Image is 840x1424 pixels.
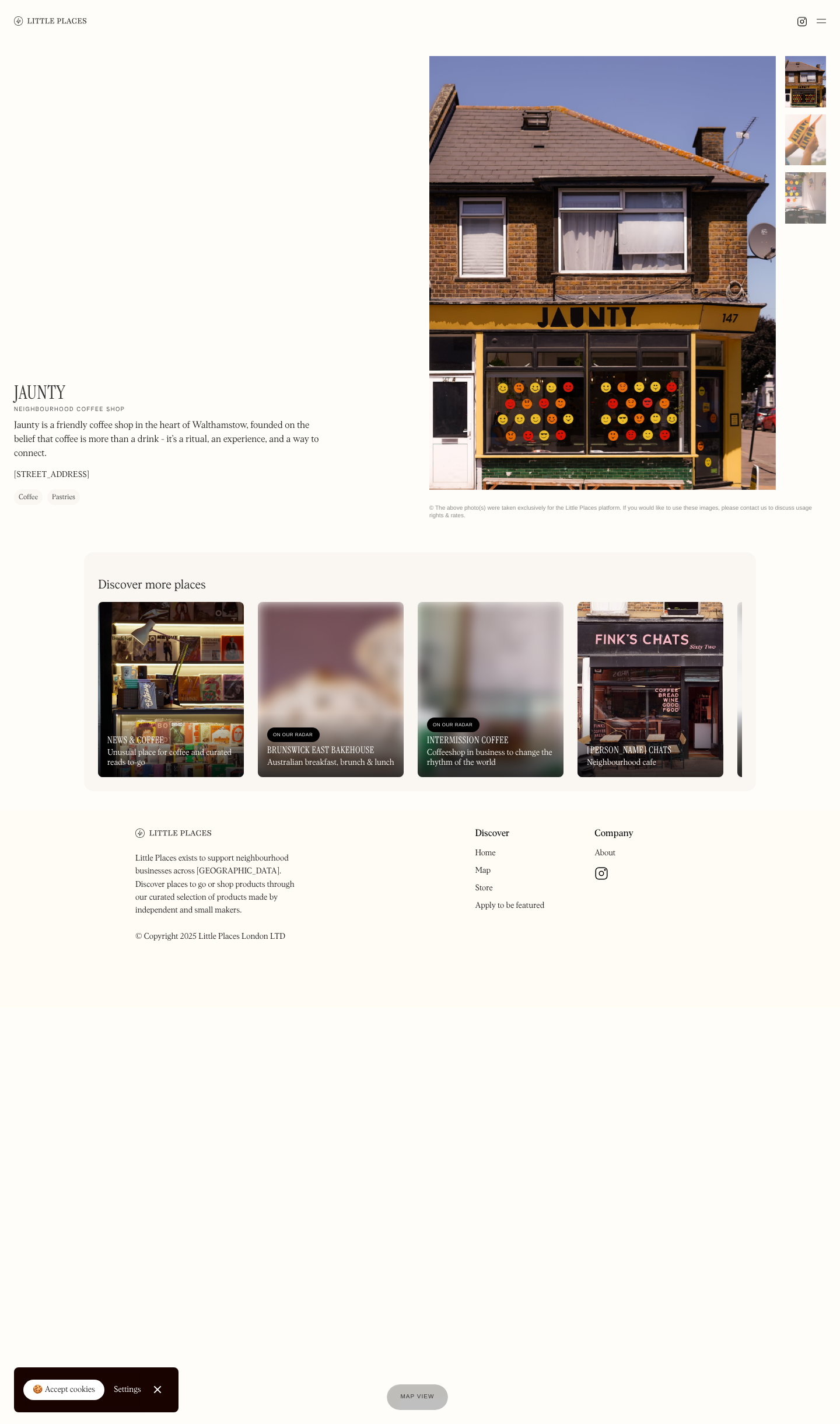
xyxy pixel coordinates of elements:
[427,748,554,768] div: Coffeeshop in business to change the rhythm of the world
[107,748,235,768] div: Unusual place for coffee and curated reads to-go
[273,729,314,741] div: On Our Radar
[587,758,656,768] div: Neighbourhood cafe
[157,1390,157,1390] div: Close Cookie Popup
[135,852,306,943] p: Little Places exists to support neighbourhood businesses across [GEOGRAPHIC_DATA]. Discover place...
[14,406,125,415] h2: Neighbourhood coffee shop
[577,602,723,777] a: [PERSON_NAME] ChatsNeighbourhood cafe
[429,504,826,520] div: © The above photo(s) were taken exclusively for the Little Places platform. If you would like to ...
[14,469,89,482] p: [STREET_ADDRESS]
[418,602,563,777] a: On Our RadarIntermission CoffeeCoffeeshop in business to change the rhythm of the world
[14,381,65,403] h1: Jaunty
[23,1380,104,1401] a: 🍪 Accept cookies
[594,849,615,857] a: About
[33,1384,95,1396] div: 🍪 Accept cookies
[107,734,164,746] h3: News & Coffee
[475,828,509,840] a: Discover
[267,744,374,755] h3: Brunswick East Bakehouse
[146,1378,169,1401] a: Close Cookie Popup
[427,734,509,746] h3: Intermission Coffee
[98,578,206,593] h2: Discover more places
[267,758,394,768] div: Australian breakfast, brunch & lunch
[475,866,491,875] a: Map
[19,492,38,504] div: Coffee
[594,828,633,840] a: Company
[114,1385,141,1394] div: Settings
[401,1394,435,1400] span: Map view
[433,719,474,731] div: On Our Radar
[475,884,492,892] a: Store
[98,602,244,777] a: News & CoffeeUnusual place for coffee and curated reads to-go
[114,1377,141,1403] a: Settings
[475,901,544,910] a: Apply to be featured
[258,602,404,777] a: On Our RadarBrunswick East BakehouseAustralian breakfast, brunch & lunch
[475,849,495,857] a: Home
[587,744,671,755] h3: [PERSON_NAME] Chats
[52,492,75,504] div: Pastries
[14,419,329,461] p: Jaunty is a friendly coffee shop in the heart of Walthamstow, founded on the belief that coffee i...
[387,1384,449,1410] a: Map view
